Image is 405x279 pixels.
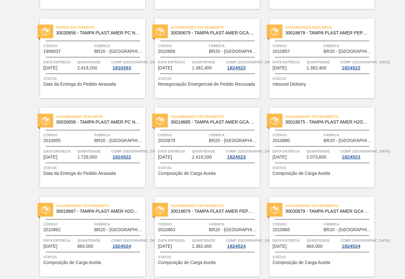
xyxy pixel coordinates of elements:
span: Código [158,221,207,227]
span: 30018687 - TAMPA PLAST AMER H2OH LIMAO S/LINER [56,209,140,214]
a: statusAguardando Descarga30030656 - TAMPA PLAST AMER PC NIV24Código2010855FábricaBR20 - [GEOGRAPH... [31,108,145,187]
span: Código [43,43,93,49]
div: 1810263 [111,65,132,70]
span: 30018679 - TAMPA PLAST AMER PEPSI ZERO S/LINER [171,209,255,214]
span: Comp. Carga [111,148,160,154]
a: statusAguardando Descarga30018679 - TAMPA PLAST AMER PEPSI ZERO S/LINERCódigo2010857FábricaBR20 -... [260,18,374,98]
span: Aguardando Faturamento [56,203,145,209]
span: BR20 - Sapucaia [94,49,144,54]
a: statusAguardando Faturamento30018675 - TAMPA PLAST AMER H2OH LIMONETO S/LINERCódigo2010880Fábrica... [260,108,374,187]
span: 2.419,200 [77,66,97,70]
img: status [41,206,50,214]
span: Quantidade [77,59,110,65]
span: Renegociação Emergencial de Pedido Recusada [158,82,255,87]
span: Aguardando Descarga [56,113,145,120]
a: Comp. [GEOGRAPHIC_DATA]1824523 [226,148,258,160]
span: 2.419,200 [192,155,212,160]
span: Data da Entrega do Pedido Atrasada [43,82,116,87]
a: Comp. [GEOGRAPHIC_DATA]1824523 [340,148,373,160]
span: Composição de Carga Aceita [158,260,216,265]
span: 30018675 - TAMPA PLAST AMER H2OH LIMONETO S/LINER [285,120,369,125]
span: 1999637 [43,49,61,54]
span: Quantidade [77,148,110,154]
span: Código [158,43,207,49]
span: Data entrega [273,59,305,65]
span: Código [158,132,207,138]
span: 2010862 [43,227,61,232]
span: Status [158,75,258,82]
span: Data entrega [43,148,76,154]
span: Quantidade [307,59,339,65]
span: Status [273,165,373,171]
span: Fábrica [323,132,373,138]
span: Aguardando Faturamento [171,113,260,120]
span: Fábrica [94,43,144,49]
img: status [156,117,164,125]
span: 2.073,600 [307,155,326,160]
span: Fábrica [209,132,258,138]
span: Aguardando Faturamento [171,203,260,209]
img: status [156,206,164,214]
span: Status [273,254,373,260]
a: Comp. [GEOGRAPHIC_DATA]1824524 [340,237,373,249]
a: Comp. [GEOGRAPHIC_DATA]1824522 [340,59,373,70]
a: statusAguardando Faturamento30018687 - TAMPA PLAST AMER H2OH LIMAO S/LINERCódigo2010862FábricaBR2... [31,197,145,276]
img: status [271,27,279,36]
span: Data entrega [43,59,76,65]
a: Comp. [GEOGRAPHIC_DATA]1824524 [226,237,258,249]
a: statusPedido em Trânsito30030656 - TAMPA PLAST AMER PC NIV24Código1999637FábricaBR20 - [GEOGRAPHI... [31,18,145,98]
span: Comp. Carga [111,59,160,65]
span: Comp. Carga [340,148,390,154]
span: Fábrica [323,43,373,49]
span: 16/09/2025 [158,155,172,160]
span: Fábrica [209,43,258,49]
a: Comp. [GEOGRAPHIC_DATA]1810263 [111,59,144,70]
span: 1.382,400 [307,66,326,70]
span: 30030679 - TAMPA PLAST AMER GCA ZERO NIV24 [171,31,255,35]
span: 1.382,400 [192,66,212,70]
span: 2010863 [158,227,175,232]
span: Quantidade [192,59,224,65]
span: Composição de Carga Aceita [273,260,330,265]
span: Comp. Carga [111,237,160,244]
span: Comp. Carga [226,59,275,65]
img: status [41,27,50,36]
span: BR20 - Sapucaia [209,49,258,54]
span: 864,000 [77,244,94,249]
span: 28/08/2025 [43,66,57,70]
span: Status [273,75,373,82]
span: 30030656 - TAMPA PLAST AMER PC NIV24 [56,120,140,125]
span: 08/09/2025 [43,155,57,160]
span: Data entrega [158,59,190,65]
span: BR20 - Sapucaia [94,227,144,232]
span: Comp. Carga [226,237,275,244]
span: 30/09/2025 [158,244,172,249]
span: 2010857 [273,49,290,54]
a: statusAguardando Faturamento30018685 - TAMPA PLAST AMER GCA S/LINERCódigo2010878FábricaBR20 - [GE... [145,108,260,187]
img: status [271,117,279,125]
span: 2010855 [43,138,61,143]
span: Status [158,165,258,171]
span: Quantidade [192,237,224,244]
span: Quantidade [77,237,110,244]
span: Fábrica [94,221,144,227]
span: Data entrega [273,148,305,154]
span: Aguardando Faturamento [285,203,374,209]
span: Aguardando Descarga [285,24,374,31]
span: 2010856 [158,49,175,54]
span: 864,000 [307,244,323,249]
span: Comp. Carga [340,237,390,244]
span: Status [158,254,258,260]
span: Comp. Carga [340,59,390,65]
span: 2010865 [273,227,290,232]
span: Composição de Carga Aceita [273,171,330,176]
div: 1824524 [340,244,361,249]
span: Data entrega [158,237,190,244]
a: statusAguardando Faturamento30030679 - TAMPA PLAST AMER GCA ZERO NIV24Código2010856FábricaBR20 - ... [145,18,260,98]
span: 30018679 - TAMPA PLAST AMER PEPSI ZERO S/LINER [285,31,369,35]
span: Data da Entrega do Pedido Atrasada [43,171,116,176]
span: Status [43,75,144,82]
span: Quantidade [307,148,339,154]
div: 1824523 [226,154,247,160]
a: Comp. [GEOGRAPHIC_DATA]1824524 [111,237,144,249]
